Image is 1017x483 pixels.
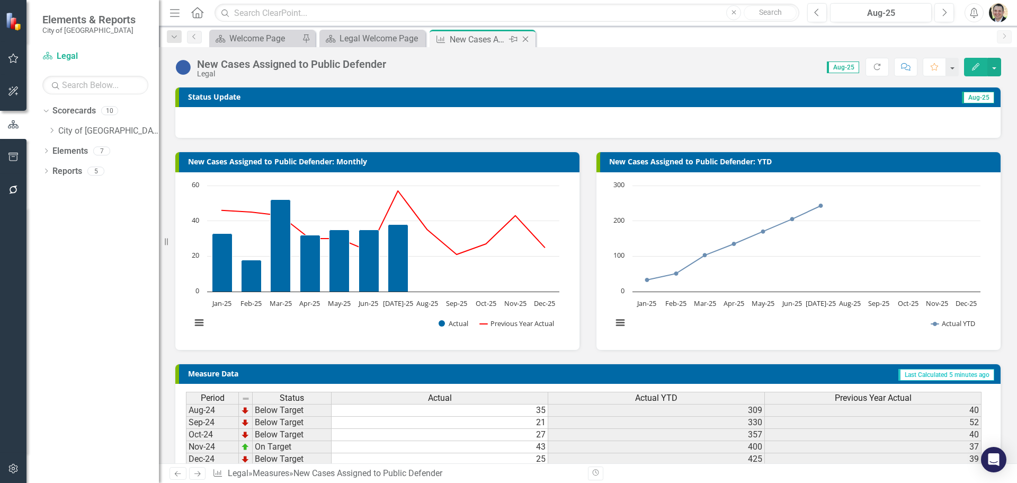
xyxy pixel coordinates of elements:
text: 300 [613,180,625,189]
td: 43 [332,441,548,453]
text: [DATE]-25 [383,298,413,308]
td: 40 [765,404,982,417]
path: Mar-25, 103. Actual YTD. [703,253,707,257]
td: 27 [332,429,548,441]
div: » » [212,468,580,480]
div: Welcome Page [229,32,299,45]
text: Oct-25 [898,298,918,308]
g: Actual, series 1 of 2. Bar series with 12 bars. [212,186,546,292]
img: TnMDeAgwAPMxUmUi88jYAAAAAElFTkSuQmCC [241,406,249,415]
h3: New Cases Assigned to Public Defender: Monthly [188,157,574,165]
img: 8DAGhfEEPCf229AAAAAElFTkSuQmCC [242,394,250,403]
div: Chart. Highcharts interactive chart. [186,180,569,339]
text: Dec-25 [956,298,977,308]
td: 37 [765,441,982,453]
text: Jan-25 [211,298,231,308]
a: Legal [42,50,148,63]
path: Jun-25, 35. Actual. [359,230,379,292]
div: Aug-25 [834,7,928,20]
path: May-25, 35. Actual. [329,230,350,292]
div: Legal Welcome Page [340,32,423,45]
td: 425 [548,453,765,466]
h3: New Cases Assigned to Public Defender: YTD [609,157,995,165]
div: New Cases Assigned to Public Defender [197,58,386,70]
input: Search Below... [42,76,148,94]
text: Nov-25 [504,298,527,308]
h3: Status Update [188,93,681,101]
img: zOikAAAAAElFTkSuQmCC [241,443,249,451]
text: Sep-25 [868,298,889,308]
svg: Interactive chart [607,180,986,339]
button: View chart menu, Chart [192,315,207,330]
td: 400 [548,441,765,453]
td: Aug-24 [186,404,239,417]
text: [DATE]-25 [806,298,836,308]
text: May-25 [752,298,774,308]
td: Nov-24 [186,441,239,453]
div: 5 [87,166,104,175]
span: Status [280,393,304,403]
text: Jun-25 [781,298,802,308]
text: Mar-25 [270,298,292,308]
path: Feb-25, 18. Actual. [242,260,262,292]
a: Legal Welcome Page [322,32,423,45]
div: 10 [101,107,118,116]
input: Search ClearPoint... [215,4,799,22]
span: Elements & Reports [42,13,136,26]
path: Mar-25, 52. Actual. [271,199,291,292]
text: Nov-25 [926,298,948,308]
button: Show Previous Year Actual [480,319,555,328]
img: TnMDeAgwAPMxUmUi88jYAAAAAElFTkSuQmCC [241,418,249,427]
td: On Target [253,441,332,453]
td: 357 [548,429,765,441]
h3: Measure Data [188,370,464,377]
text: Dec-25 [534,298,555,308]
a: City of [GEOGRAPHIC_DATA] [58,125,159,137]
small: City of [GEOGRAPHIC_DATA] [42,26,136,34]
a: Measures [253,468,289,478]
text: Apr-25 [724,298,744,308]
button: Search [744,5,797,20]
span: Last Calculated 5 minutes ago [898,369,994,381]
button: Show Actual [439,319,468,328]
text: 20 [192,250,199,260]
text: Aug-25 [416,298,438,308]
td: 25 [332,453,548,466]
img: Andrew Lawson [989,3,1008,22]
text: Feb-25 [240,298,262,308]
td: Below Target [253,453,332,466]
text: 0 [195,286,199,295]
td: Below Target [253,404,332,417]
img: TnMDeAgwAPMxUmUi88jYAAAAAElFTkSuQmCC [241,431,249,439]
text: May-25 [328,298,351,308]
button: Show Actual YTD [931,319,976,328]
path: May-25, 170. Actual YTD. [761,229,765,233]
a: Scorecards [52,105,96,117]
td: Sep-24 [186,417,239,429]
text: Oct-25 [476,298,496,308]
path: Jul-25, 38. Actual. [388,224,408,292]
img: ClearPoint Strategy [5,12,24,30]
td: 40 [765,429,982,441]
text: 60 [192,180,199,189]
path: Apr-25, 135. Actual YTD. [732,242,736,246]
text: 0 [621,286,625,295]
div: 7 [93,146,110,155]
span: Period [201,393,225,403]
div: New Cases Assigned to Public Defender [450,33,506,46]
div: New Cases Assigned to Public Defender [293,468,442,478]
td: 330 [548,417,765,429]
span: Previous Year Actual [835,393,912,403]
div: Chart. Highcharts interactive chart. [607,180,990,339]
img: No Target [175,59,192,76]
button: View chart menu, Chart [613,315,628,330]
span: Aug-25 [827,62,859,73]
button: Aug-25 [830,3,932,22]
text: Apr-25 [299,298,320,308]
td: 309 [548,404,765,417]
td: 39 [765,453,982,466]
a: Reports [52,165,82,178]
div: Legal [197,70,386,78]
img: TnMDeAgwAPMxUmUi88jYAAAAAElFTkSuQmCC [241,455,249,463]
